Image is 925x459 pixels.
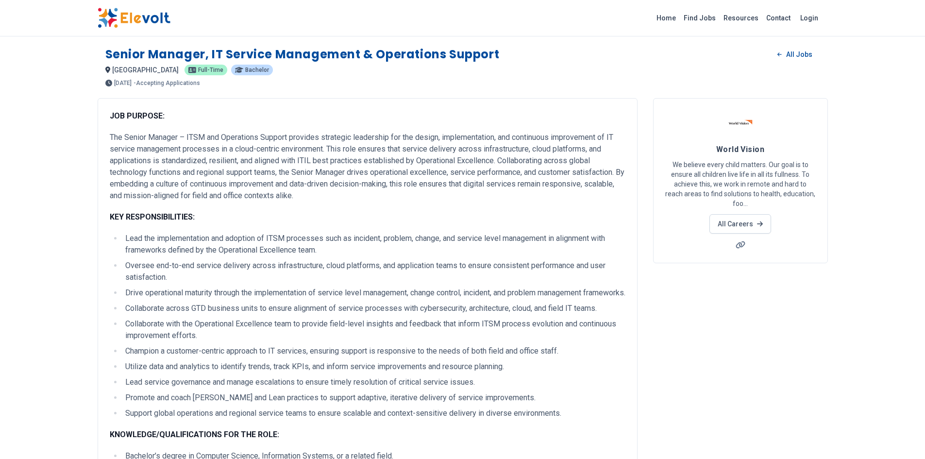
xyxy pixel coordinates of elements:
li: Champion a customer-centric approach to IT services, ensuring support is responsive to the needs ... [122,345,625,357]
h1: Senior Manager, IT Service Management & Operations Support [105,47,500,62]
a: Login [794,8,824,28]
li: Collaborate across GTD business units to ensure alignment of service processes with cybersecurity... [122,303,625,314]
p: - Accepting Applications [134,80,200,86]
li: Lead the implementation and adoption of ITSM processes such as incident, problem, change, and ser... [122,233,625,256]
a: All Jobs [770,47,820,62]
a: Contact [762,10,794,26]
img: World Vision [728,110,753,135]
a: All Careers [709,214,771,234]
span: Bachelor [245,67,269,73]
span: World Vision [716,145,764,154]
li: Collaborate with the Operational Excellence team to provide field-level insights and feedback tha... [122,318,625,341]
iframe: Advertisement [653,275,828,411]
img: Elevolt [98,8,170,28]
strong: JOB PURPOSE: [110,111,165,120]
p: We believe every child matters. Our goal is to ensure all children live life in all its fullness.... [665,160,816,208]
a: Home [653,10,680,26]
li: Lead service governance and manage escalations to ensure timely resolution of critical service is... [122,376,625,388]
a: Resources [720,10,762,26]
li: Utilize data and analytics to identify trends, track KPIs, and inform service improvements and re... [122,361,625,373]
span: Full-time [198,67,223,73]
p: The Senior Manager – ITSM and Operations Support provides strategic leadership for the design, im... [110,132,625,202]
li: Promote and coach [PERSON_NAME] and Lean practices to support adaptive, iterative delivery of ser... [122,392,625,404]
strong: KNOWLEDGE/QUALIFICATIONS FOR THE ROLE: [110,430,279,439]
span: [GEOGRAPHIC_DATA] [112,66,179,74]
span: [DATE] [114,80,132,86]
li: Oversee end-to-end service delivery across infrastructure, cloud platforms, and application teams... [122,260,625,283]
a: Find Jobs [680,10,720,26]
li: Drive operational maturity through the implementation of service level management, change control... [122,287,625,299]
li: Support global operations and regional service teams to ensure scalable and context-sensitive del... [122,408,625,419]
strong: KEY RESPONSIBILITIES: [110,212,195,221]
